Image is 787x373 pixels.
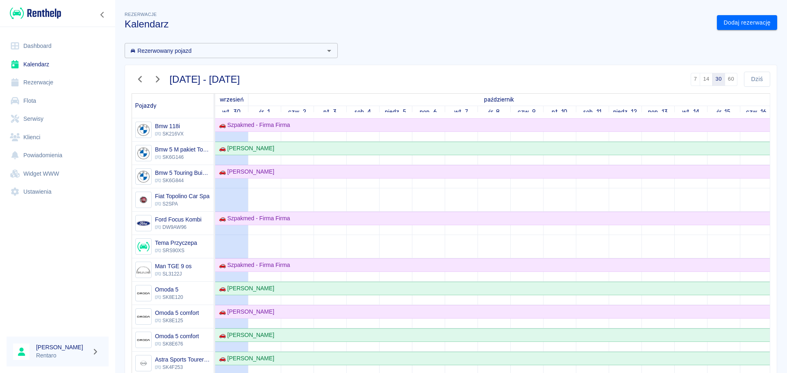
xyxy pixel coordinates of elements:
p: Rentaro [36,351,89,360]
h6: [PERSON_NAME] [36,343,89,351]
a: 1 października 2025 [257,106,272,118]
h6: Ford Focus Kombi [155,215,202,224]
img: Image [136,123,150,137]
button: 60 dni [725,73,737,86]
a: 30 września 2025 [220,106,243,118]
a: Flota [7,92,109,110]
div: 🚗 [PERSON_NAME] [216,354,274,363]
img: Image [136,170,150,183]
a: Serwisy [7,110,109,128]
a: Widget WWW [7,165,109,183]
a: 7 października 2025 [452,106,471,118]
button: 30 dni [712,73,725,86]
span: Pojazdy [135,102,157,109]
button: 7 dni [691,73,701,86]
a: Dashboard [7,37,109,55]
div: 🚗 [PERSON_NAME] [216,307,274,316]
input: Wyszukaj i wybierz pojazdy... [127,45,322,56]
p: SRS90XS [155,247,197,254]
a: 3 października 2025 [321,106,339,118]
div: 🚗 Szpakmed - Firma Firma [216,261,290,269]
img: Image [136,240,150,253]
img: Image [136,147,150,160]
a: Renthelp logo [7,7,61,20]
p: DW9AW96 [155,224,202,231]
img: Image [136,263,150,277]
h3: [DATE] - [DATE] [170,74,240,85]
p: SK8E125 [155,317,199,324]
h6: Omoda 5 comfort [155,309,199,317]
img: Image [136,193,150,207]
a: Powiadomienia [7,146,109,165]
a: 8 października 2025 [486,106,502,118]
div: 🚗 Szpakmed - Firma Firma [216,214,290,223]
img: Image [136,217,150,230]
h6: Tema Przyczepa [155,239,197,247]
a: 6 października 2025 [418,106,439,118]
h6: Man TGE 9 os [155,262,191,270]
a: 13 października 2025 [646,106,670,118]
a: 5 października 2025 [383,106,409,118]
button: Dziś [744,72,770,87]
img: Image [136,310,150,323]
h6: Astra Sports Tourer Vulcan [155,355,210,364]
p: SK8E676 [155,340,199,348]
a: Dodaj rezerwację [717,15,777,30]
img: Image [136,357,150,370]
a: Klienci [7,128,109,147]
button: 14 dni [700,73,712,86]
p: SK8E120 [155,294,183,301]
img: Renthelp logo [10,7,61,20]
p: S2SPA [155,200,209,208]
img: Image [136,287,150,300]
div: 🚗 [PERSON_NAME] [216,284,274,293]
div: 🚗 [PERSON_NAME] [216,167,274,176]
a: Kalendarz [7,55,109,74]
button: Zwiń nawigację [96,9,109,20]
p: SK216VX [155,130,184,138]
h6: Bmw 5 M pakiet Touring [155,145,210,154]
a: 4 października 2025 [353,106,373,118]
a: 14 października 2025 [680,106,701,118]
p: SK4F253 [155,364,210,371]
p: SL3122J [155,270,191,278]
h6: Bmw 118i [155,122,184,130]
a: 10 października 2025 [550,106,570,118]
h6: Omoda 5 [155,285,183,294]
a: Rezerwacje [7,73,109,92]
h6: Omoda 5 comfort [155,332,199,340]
a: 30 września 2025 [218,94,246,106]
a: 1 października 2025 [482,94,516,106]
h6: Bmw 5 Touring Buissnes [155,169,210,177]
div: 🚗 [PERSON_NAME] [216,144,274,153]
a: 16 października 2025 [744,106,769,118]
h6: Fiat Topolino Car Spa [155,192,209,200]
span: Rezerwacje [125,12,157,17]
h3: Kalendarz [125,18,710,30]
img: Image [136,333,150,347]
div: 🚗 [PERSON_NAME] [216,331,274,339]
a: 11 października 2025 [581,106,603,118]
div: 🚗 Szpakmed - Firma Firma [216,121,290,129]
a: 12 października 2025 [611,106,639,118]
a: 2 października 2025 [286,106,308,118]
p: SK6G146 [155,154,210,161]
a: 9 października 2025 [516,106,538,118]
p: SK6G844 [155,177,210,184]
a: 15 października 2025 [714,106,733,118]
a: Ustawienia [7,183,109,201]
button: Otwórz [323,45,335,57]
